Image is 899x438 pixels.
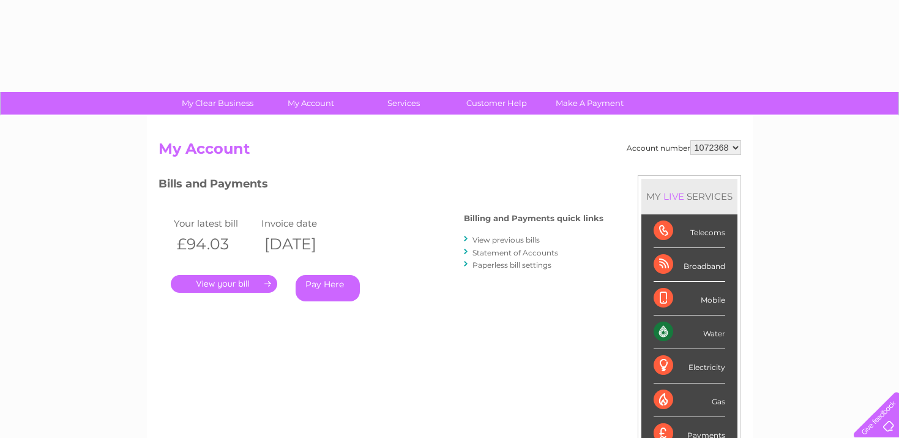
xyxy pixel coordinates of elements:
[472,235,540,244] a: View previous bills
[353,92,454,115] a: Services
[171,215,259,232] td: Your latest bill
[654,315,725,349] div: Water
[296,275,360,301] a: Pay Here
[464,214,603,223] h4: Billing and Payments quick links
[654,349,725,383] div: Electricity
[661,191,687,202] div: LIVE
[654,282,725,315] div: Mobile
[258,232,346,257] th: [DATE]
[627,140,741,155] div: Account number
[171,275,277,293] a: .
[258,215,346,232] td: Invoice date
[539,92,640,115] a: Make A Payment
[446,92,547,115] a: Customer Help
[472,260,551,270] a: Paperless bill settings
[171,232,259,257] th: £94.03
[260,92,361,115] a: My Account
[641,179,737,214] div: MY SERVICES
[654,214,725,248] div: Telecoms
[654,383,725,417] div: Gas
[167,92,268,115] a: My Clear Business
[159,175,603,197] h3: Bills and Payments
[654,248,725,282] div: Broadband
[159,140,741,164] h2: My Account
[472,248,558,257] a: Statement of Accounts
